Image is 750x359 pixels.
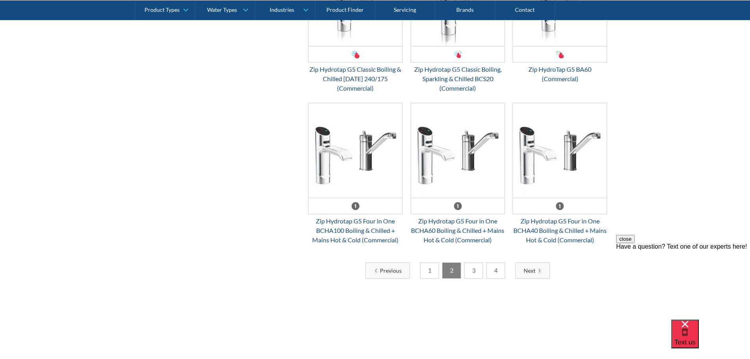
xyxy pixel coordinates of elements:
[411,65,505,93] div: Zip Hydrotap G5 Classic Boiling, Sparkling & Chilled BCS20 (Commercial)
[513,216,607,245] div: Zip Hydrotap G5 Four in One BCHA40 Boiling & Chilled + Mains Hot & Cold (Commercial)
[616,235,750,329] iframe: podium webchat widget prompt
[365,262,410,279] a: Previous Page
[308,216,403,245] div: Zip Hydrotap G5 Four in One BCHA100 Boiling & Chilled + Mains Hot & Cold (Commercial)
[270,6,294,13] div: Industries
[513,103,607,198] img: Zip Hydrotap G5 Four in One BCHA40 Boiling & Chilled + Mains Hot & Cold (Commercial)
[442,262,461,279] a: 2
[671,320,750,359] iframe: podium webchat widget bubble
[486,262,505,279] a: 4
[380,266,402,275] div: Previous
[309,103,402,198] img: Zip Hydrotap G5 Four in One BCHA100 Boiling & Chilled + Mains Hot & Cold (Commercial)
[144,6,180,13] div: Product Types
[411,103,505,245] a: Zip Hydrotap G5 Four in One BCHA60 Boiling & Chilled + Mains Hot & Cold (Commercial)Zip Hydrotap ...
[513,103,607,245] a: Zip Hydrotap G5 Four in One BCHA40 Boiling & Chilled + Mains Hot & Cold (Commercial) Zip Hydrotap...
[411,216,505,245] div: Zip Hydrotap G5 Four in One BCHA60 Boiling & Chilled + Mains Hot & Cold (Commercial)
[464,262,483,279] a: 3
[308,65,403,93] div: Zip Hydrotap G5 Classic Boiling & Chilled [DATE] 240/175 (Commercial)
[420,262,439,279] a: 1
[411,103,505,198] img: Zip Hydrotap G5 Four in One BCHA60 Boiling & Chilled + Mains Hot & Cold (Commercial)
[308,262,607,279] div: List
[308,103,403,245] a: Zip Hydrotap G5 Four in One BCHA100 Boiling & Chilled + Mains Hot & Cold (Commercial)Zip Hydrotap...
[515,262,550,279] a: Next Page
[513,65,607,84] div: Zip HydroTap G5 BA60 (Commercial)
[207,6,237,13] div: Water Types
[524,266,535,275] div: Next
